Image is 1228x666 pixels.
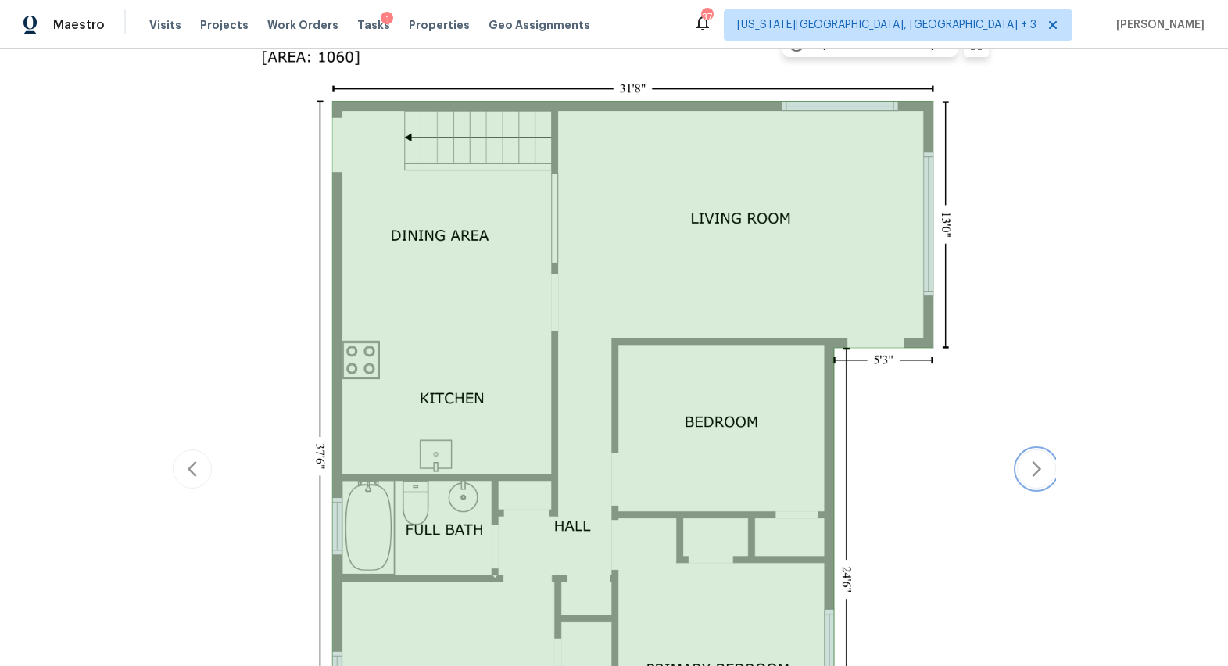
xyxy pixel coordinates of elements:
[149,17,181,33] span: Visits
[737,17,1036,33] span: [US_STATE][GEOGRAPHIC_DATA], [GEOGRAPHIC_DATA] + 3
[53,17,105,33] span: Maestro
[701,9,712,25] div: 37
[200,17,249,33] span: Projects
[489,17,590,33] span: Geo Assignments
[381,12,393,27] div: 1
[409,17,470,33] span: Properties
[267,17,338,33] span: Work Orders
[1110,17,1205,33] span: [PERSON_NAME]
[357,20,390,30] span: Tasks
